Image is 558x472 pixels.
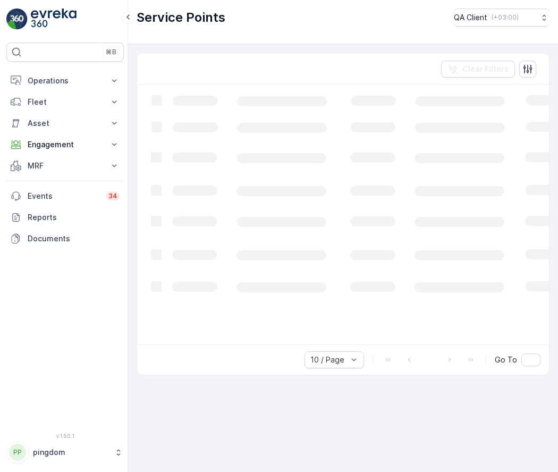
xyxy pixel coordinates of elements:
p: Documents [28,233,120,244]
p: QA Client [454,12,487,23]
a: Events34 [6,186,124,207]
p: Service Points [137,9,225,26]
p: Engagement [28,139,103,150]
img: logo [6,9,28,30]
p: 34 [108,192,117,200]
button: QA Client(+03:00) [454,9,549,27]
p: ⌘B [106,48,116,56]
p: ( +03:00 ) [492,13,519,22]
p: Fleet [28,97,103,107]
p: Events [28,191,100,201]
button: Asset [6,113,124,134]
button: Operations [6,70,124,91]
p: Reports [28,212,120,223]
span: v 1.50.1 [6,433,124,439]
a: Reports [6,207,124,228]
button: MRF [6,155,124,176]
p: Clear Filters [462,64,509,74]
span: Go To [495,355,517,365]
button: Fleet [6,91,124,113]
button: Clear Filters [441,61,515,78]
p: Operations [28,75,103,86]
div: PP [9,444,26,461]
button: Engagement [6,134,124,155]
button: PPpingdom [6,441,124,463]
img: logo_light-DOdMpM7g.png [31,9,77,30]
a: Documents [6,228,124,249]
p: Asset [28,118,103,129]
p: pingdom [33,447,109,458]
p: MRF [28,161,103,171]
